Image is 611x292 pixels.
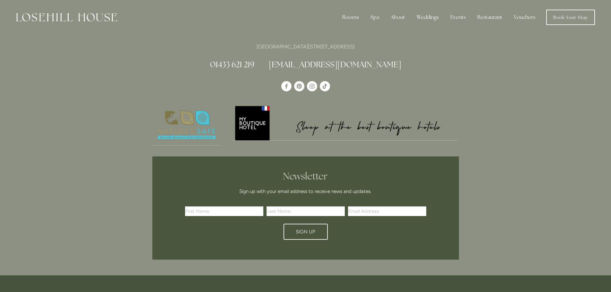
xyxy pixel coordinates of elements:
img: Losehill House [16,13,117,21]
img: Nature's Safe - Logo [152,105,221,145]
a: Book Your Stay [546,10,595,25]
span: Sign Up [296,229,315,235]
a: TikTok [320,81,330,91]
p: [GEOGRAPHIC_DATA][STREET_ADDRESS] [152,42,459,51]
a: Instagram [307,81,317,91]
div: Rooms [337,11,364,24]
div: Weddings [412,11,444,24]
div: About [386,11,410,24]
div: Spa [365,11,384,24]
a: Pinterest [294,81,304,91]
a: [EMAIL_ADDRESS][DOMAIN_NAME] [269,59,401,70]
input: Email Address [348,206,426,216]
img: My Boutique Hotel - Logo [232,105,459,140]
a: 01433 621 219 [210,59,254,70]
input: First Name [185,206,263,216]
h2: Newsletter [187,171,424,182]
a: Losehill House Hotel & Spa [281,81,292,91]
a: Vouchers [509,11,540,24]
a: Nature's Safe - Logo [152,105,221,146]
input: Last Name [267,206,345,216]
div: Restaurant [472,11,507,24]
div: Events [445,11,471,24]
button: Sign Up [284,224,328,240]
a: My Boutique Hotel - Logo [232,105,459,141]
p: Sign up with your email address to receive news and updates. [187,188,424,195]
